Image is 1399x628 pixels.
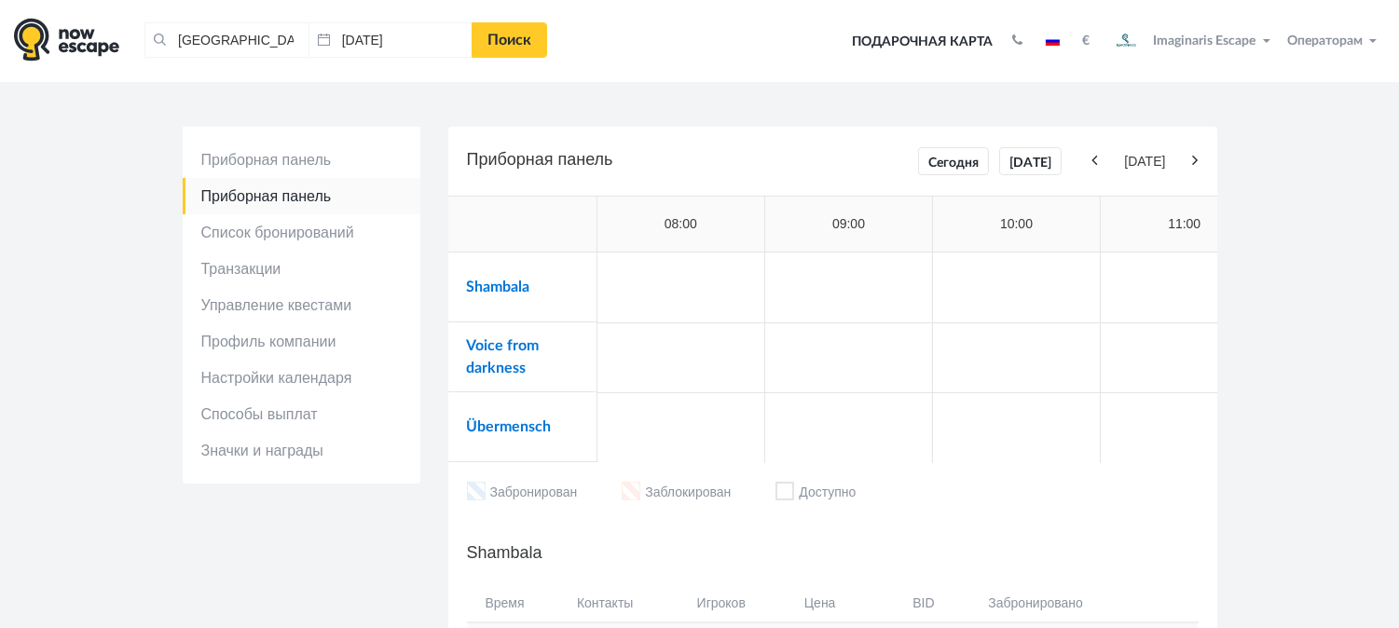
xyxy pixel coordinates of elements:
[622,482,731,505] li: Заблокирован
[999,147,1062,175] a: [DATE]
[1104,22,1279,60] button: Imaginaris Escape
[467,419,552,434] a: Übermensch
[1102,153,1187,171] span: [DATE]
[467,338,540,375] a: Voice from darkness
[568,585,671,622] th: Контакты
[1046,36,1060,46] img: ru.jpg
[467,280,530,294] a: Shambala
[467,145,1199,177] h5: Приборная панель
[1073,32,1099,50] button: €
[467,482,578,505] li: Забронирован
[183,360,420,396] a: Настройки календаря
[1154,31,1256,48] span: Imaginaris Escape
[309,22,473,58] input: Дата
[772,585,869,622] th: Цена
[467,539,1199,567] h5: Shambala
[183,323,420,360] a: Профиль компании
[183,287,420,323] a: Управление квестами
[775,482,856,505] li: Доступно
[1101,197,1269,253] td: 11:00
[671,585,772,622] th: Игроков
[183,178,420,214] a: Приборная панель
[183,396,420,432] a: Способы выплат
[918,147,989,175] a: Сегодня
[183,214,420,251] a: Список бронирований
[467,585,568,622] th: Время
[1287,34,1363,48] span: Операторам
[183,142,420,178] a: Приборная панель
[183,432,420,469] a: Значки и награды
[1282,32,1385,50] button: Операторам
[845,21,999,62] a: Подарочная карта
[472,22,547,58] a: Поиск
[869,585,980,622] th: BID
[979,585,1097,622] th: Забронировано
[183,251,420,287] a: Транзакции
[14,18,119,61] img: logo
[144,22,309,58] input: Город или название квеста
[1082,34,1090,48] strong: €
